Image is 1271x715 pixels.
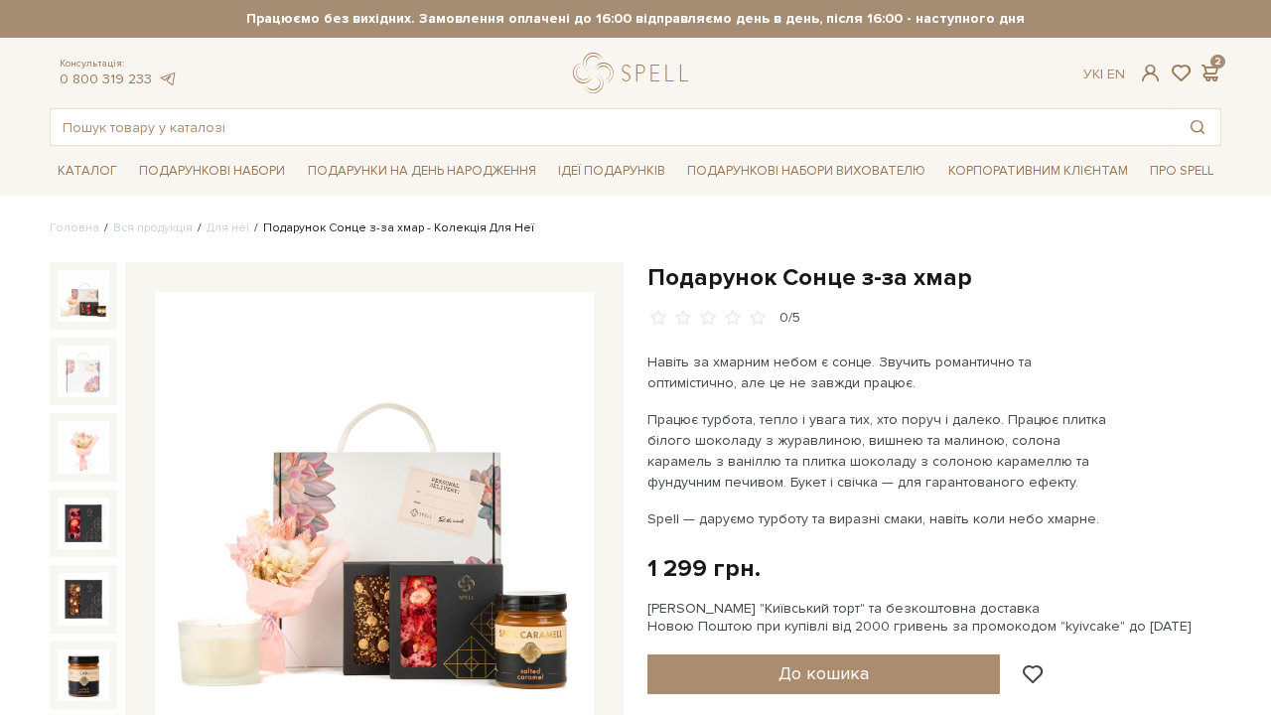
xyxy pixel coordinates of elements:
[50,10,1221,28] strong: Працюємо без вихідних. Замовлення оплачені до 16:00 відправляємо день в день, після 16:00 - насту...
[50,156,125,187] a: Каталог
[1175,109,1220,145] button: Пошук товару у каталозі
[58,421,109,473] img: Подарунок Сонце з-за хмар
[131,156,293,187] a: Подарункові набори
[113,220,193,235] a: Вся продукція
[207,220,249,235] a: Для неї
[58,270,109,322] img: Подарунок Сонце з-за хмар
[1083,66,1125,83] div: Ук
[647,508,1113,529] p: Spell — даруємо турботу та виразні смаки, навіть коли небо хмарне.
[51,109,1175,145] input: Пошук товару у каталозі
[778,662,869,684] span: До кошика
[647,409,1113,493] p: Працює турбота, тепло і увага тих, хто поруч і далеко. Працює плитка білого шоколаду з журавлиною...
[157,71,177,87] a: telegram
[647,600,1221,636] div: [PERSON_NAME] "Київський торт" та безкоштовна доставка Новою Поштою при купівлі від 2000 гривень ...
[779,309,800,328] div: 0/5
[58,346,109,397] img: Подарунок Сонце з-за хмар
[249,219,534,237] li: Подарунок Сонце з-за хмар - Колекція Для Неї
[50,220,99,235] a: Головна
[58,573,109,625] img: Подарунок Сонце з-за хмар
[58,498,109,549] img: Подарунок Сонце з-за хмар
[1142,156,1221,187] a: Про Spell
[647,654,1000,694] button: До кошика
[60,58,177,71] span: Консультація:
[679,154,933,188] a: Подарункові набори вихователю
[300,156,544,187] a: Подарунки на День народження
[647,262,1221,293] h1: Подарунок Сонце з-за хмар
[647,553,761,584] div: 1 299 грн.
[1100,66,1103,82] span: |
[1107,66,1125,82] a: En
[573,53,697,93] a: logo
[550,156,673,187] a: Ідеї подарунків
[60,71,152,87] a: 0 800 319 233
[940,154,1136,188] a: Корпоративним клієнтам
[58,649,109,701] img: Подарунок Сонце з-за хмар
[647,352,1113,393] p: Навіть за хмарним небом є сонце. Звучить романтично та оптимістично, але це не завжди працює.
